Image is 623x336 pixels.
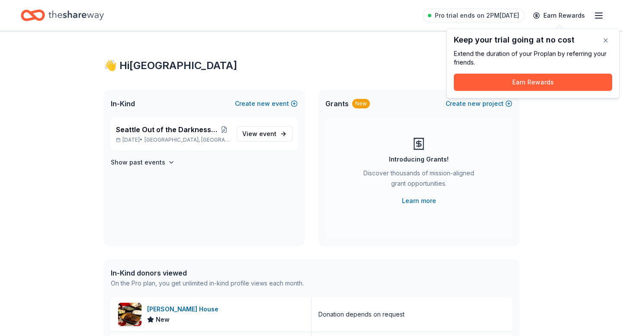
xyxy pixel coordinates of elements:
[325,98,349,109] span: Grants
[402,196,436,206] a: Learn more
[156,314,170,325] span: New
[145,136,230,143] span: [GEOGRAPHIC_DATA], [GEOGRAPHIC_DATA]
[104,59,519,73] div: 👋 Hi [GEOGRAPHIC_DATA]
[111,278,304,288] div: On the Pro plan, you get unlimited in-kind profile views each month.
[116,124,218,135] span: Seattle Out of the Darkness Community Walk
[257,98,270,109] span: new
[454,50,612,67] div: Extend the duration of your Pro plan by referring your friends.
[446,98,512,109] button: Createnewproject
[454,36,612,44] div: Keep your trial going at no cost
[352,99,370,108] div: New
[242,129,276,139] span: View
[111,157,175,168] button: Show past events
[235,98,298,109] button: Createnewevent
[21,5,104,25] a: Home
[111,157,165,168] h4: Show past events
[111,268,304,278] div: In-Kind donors viewed
[528,8,590,23] a: Earn Rewards
[118,303,141,326] img: Image for Ruth's Chris Steak House
[259,130,276,137] span: event
[360,168,478,192] div: Discover thousands of mission-aligned grant opportunities.
[468,98,481,109] span: new
[318,309,405,320] div: Donation depends on request
[389,154,449,165] div: Introducing Grants!
[454,74,612,91] button: Earn Rewards
[147,304,222,314] div: [PERSON_NAME] House
[116,136,230,143] p: [DATE] •
[423,9,524,22] a: Pro trial ends on 2PM[DATE]
[435,10,519,21] span: Pro trial ends on 2PM[DATE]
[237,126,292,142] a: View event
[111,98,135,109] span: In-Kind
